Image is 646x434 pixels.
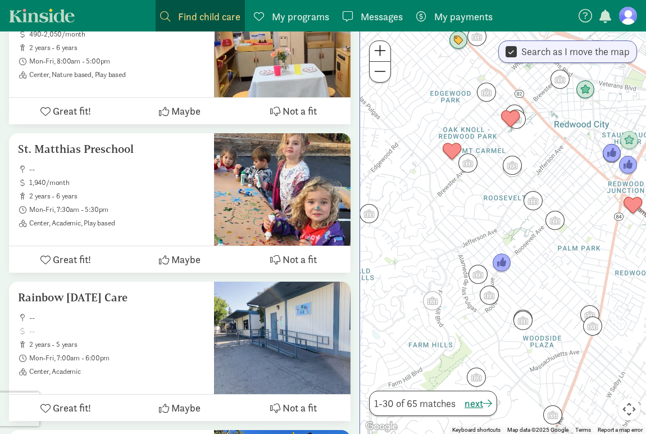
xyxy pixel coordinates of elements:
[583,317,602,336] div: Click to see details
[524,191,543,210] div: Click to see details
[618,398,640,421] button: Map camera controls
[468,265,488,284] div: Click to see details
[123,395,237,421] button: Maybe
[467,368,486,387] div: Click to see details
[171,103,201,119] span: Maybe
[171,252,201,267] span: Maybe
[29,165,205,174] span: --
[283,103,317,119] span: Not a fit
[517,45,630,58] label: Search as I move the map
[477,83,496,102] div: Click to see details
[29,192,205,201] span: 2 years - 6 years
[452,426,501,434] button: Keyboard shortcuts
[624,196,643,215] div: Click to see details
[620,131,639,150] div: Click to see details
[449,31,468,50] div: Click to see details
[29,367,205,376] span: Center, Academic
[236,395,351,421] button: Not a fit
[29,219,205,228] span: Center, Academic, Play based
[480,286,499,305] div: Click to see details
[503,156,522,175] div: Click to see details
[236,246,351,273] button: Not a fit
[492,254,511,273] div: Click to see details
[29,57,205,66] span: Mon-Fri, 8:00am - 5:00pm
[9,98,123,124] button: Great fit!
[171,400,201,415] span: Maybe
[29,178,205,187] span: 1,940/month
[236,98,351,124] button: Not a fit
[507,427,568,433] span: Map data ©2025 Google
[513,310,533,329] div: Click to see details
[29,354,205,363] span: Mon-Fri, 7:00am - 6:00pm
[283,400,317,415] span: Not a fit
[618,156,638,175] div: Click to see details
[598,427,643,433] a: Report a map error
[543,405,562,424] div: Click to see details
[467,27,486,46] div: Click to see details
[9,8,75,22] a: Kinside
[360,204,379,223] div: Click to see details
[363,419,400,434] img: Google
[18,291,205,304] h5: Rainbow [DATE] Care
[361,9,403,24] span: Messages
[602,144,621,163] div: Click to see details
[501,110,520,129] div: Click to see details
[507,110,526,129] div: Click to see details
[575,427,591,433] a: Terms
[53,103,91,119] span: Great fit!
[53,400,91,415] span: Great fit!
[363,419,400,434] a: Open this area in Google Maps (opens a new window)
[123,98,237,124] button: Maybe
[423,291,442,310] div: Click to see details
[551,70,570,89] div: Click to see details
[9,395,123,421] button: Great fit!
[53,252,91,267] span: Great fit!
[505,105,524,124] div: Click to see details
[29,30,205,39] span: 490-2,050/month
[465,396,492,411] button: next
[576,80,595,100] div: Click to see details
[29,70,205,79] span: Center, Nature based, Play based
[443,142,462,161] div: Click to see details
[545,211,565,230] div: Click to see details
[29,340,205,349] span: 2 years - 5 years
[178,9,240,24] span: Find child care
[580,305,599,324] div: Click to see details
[458,153,477,173] div: Click to see details
[434,9,493,24] span: My payments
[513,311,533,330] div: Click to see details
[18,142,205,156] h5: St. Matthias Preschool
[272,9,329,24] span: My programs
[123,246,237,273] button: Maybe
[29,205,205,214] span: Mon-Fri, 7:30am - 5:30pm
[374,396,456,411] span: 1-30 of 65 matches
[29,43,205,52] span: 2 years - 6 years
[29,313,205,322] span: --
[9,246,123,273] button: Great fit!
[283,252,317,267] span: Not a fit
